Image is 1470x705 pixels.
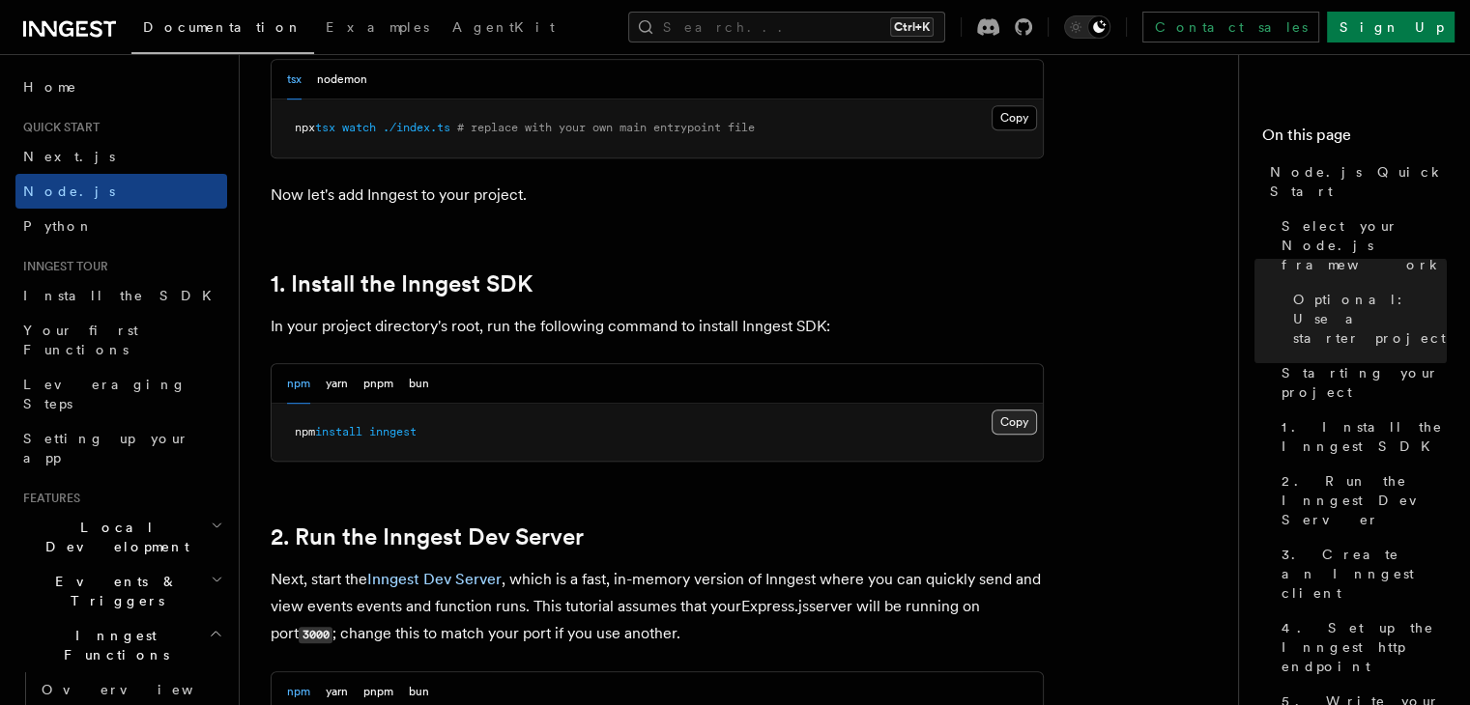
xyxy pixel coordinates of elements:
[1285,282,1447,355] a: Optional: Use a starter project
[299,627,332,643] code: 3000
[363,364,393,404] button: pnpm
[15,421,227,475] a: Setting up your app
[15,278,227,313] a: Install the SDK
[287,60,302,99] button: tsx
[315,425,362,438] span: install
[15,510,227,564] button: Local Development
[342,121,376,134] span: watch
[992,105,1037,130] button: Copy
[1274,464,1447,537] a: 2. Run the Inngest Dev Server
[271,182,1044,209] p: Now let's add Inngest to your project.
[15,120,100,135] span: Quick start
[409,364,429,404] button: bun
[15,70,227,104] a: Home
[452,19,555,35] span: AgentKit
[1064,15,1110,39] button: Toggle dark mode
[23,149,115,164] span: Next.js
[295,425,315,438] span: npm
[1282,471,1447,529] span: 2. Run the Inngest Dev Server
[369,425,417,438] span: inngest
[23,183,115,199] span: Node.js
[15,209,227,243] a: Python
[1282,363,1447,402] span: Starting your project
[271,523,584,550] a: 2. Run the Inngest Dev Server
[131,6,314,54] a: Documentation
[383,121,450,134] span: ./index.ts
[1274,355,1447,409] a: Starting your project
[143,19,303,35] span: Documentation
[1262,155,1447,209] a: Node.js Quick Start
[1293,290,1447,348] span: Optional: Use a starter project
[15,259,108,274] span: Inngest tour
[1282,417,1447,456] span: 1. Install the Inngest SDK
[326,364,348,404] button: yarn
[326,19,429,35] span: Examples
[271,313,1044,340] p: In your project directory's root, run the following command to install Inngest SDK:
[1262,124,1447,155] h4: On this page
[15,313,227,367] a: Your first Functions
[271,566,1044,648] p: Next, start the , which is a fast, in-memory version of Inngest where you can quickly send and vi...
[15,367,227,421] a: Leveraging Steps
[23,323,138,357] span: Your first Functions
[1274,610,1447,684] a: 4. Set up the Inngest http endpoint
[1274,209,1447,282] a: Select your Node.js framework
[23,77,77,97] span: Home
[287,364,310,404] button: npm
[1274,537,1447,610] a: 3. Create an Inngest client
[367,570,502,588] a: Inngest Dev Server
[15,626,209,664] span: Inngest Functions
[23,218,94,234] span: Python
[441,6,566,52] a: AgentKit
[15,564,227,618] button: Events & Triggers
[1282,618,1447,676] span: 4. Set up the Inngest http endpoint
[314,6,441,52] a: Examples
[15,618,227,672] button: Inngest Functions
[15,139,227,174] a: Next.js
[23,288,223,303] span: Install the SDK
[15,174,227,209] a: Node.js
[1282,216,1447,274] span: Select your Node.js framework
[457,121,755,134] span: # replace with your own main entrypoint file
[1270,162,1447,201] span: Node.js Quick Start
[1142,12,1319,42] a: Contact sales
[890,17,934,37] kbd: Ctrl+K
[992,409,1037,435] button: Copy
[23,431,189,465] span: Setting up your app
[15,572,211,610] span: Events & Triggers
[42,682,241,697] span: Overview
[295,121,315,134] span: npx
[271,270,533,297] a: 1. Install the Inngest SDK
[23,377,187,411] span: Leveraging Steps
[315,121,335,134] span: tsx
[15,491,80,506] span: Features
[15,518,211,556] span: Local Development
[628,12,945,42] button: Search...Ctrl+K
[317,60,367,99] button: nodemon
[1274,409,1447,464] a: 1. Install the Inngest SDK
[1282,545,1447,603] span: 3. Create an Inngest client
[1327,12,1455,42] a: Sign Up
